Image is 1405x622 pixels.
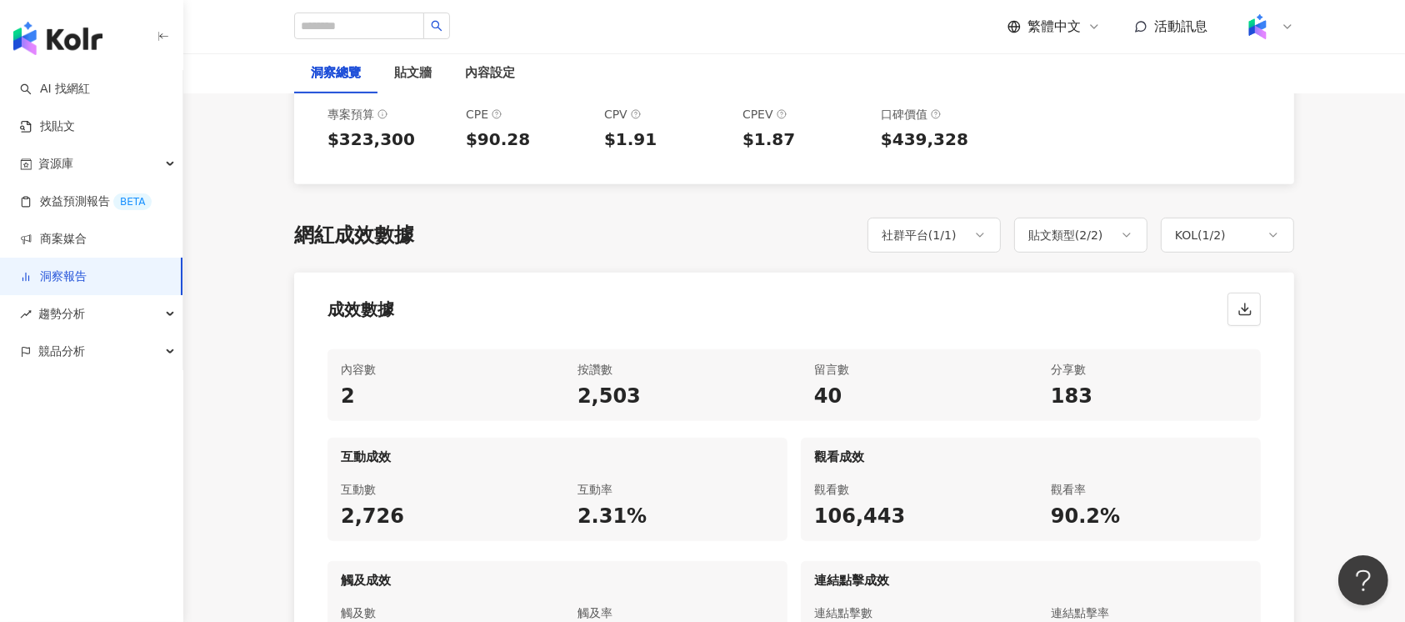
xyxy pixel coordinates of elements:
[341,359,537,379] div: 內容數
[604,104,729,124] div: CPV
[1051,359,1247,379] div: 分享數
[38,145,73,183] span: 資源庫
[742,128,867,151] div: $1.87
[742,104,867,124] div: CPEV
[577,479,774,499] div: 互動率
[604,128,729,151] div: $1.91
[814,479,1011,499] div: 觀看數
[20,118,75,135] a: 找貼文
[801,561,1261,593] div: 連結點擊成效
[20,268,87,285] a: 洞察報告
[1051,479,1247,499] div: 觀看率
[881,128,1006,151] div: $439,328
[1028,225,1103,245] div: 貼文類型 ( 2 / 2 )
[20,193,152,210] a: 效益預測報告BETA
[20,231,87,248] a: 商案媒合
[466,104,591,124] div: CPE
[882,225,957,245] div: 社群平台 ( 1 / 1 )
[327,561,787,593] div: 觸及成效
[466,128,591,151] div: $90.28
[577,383,774,411] div: 2,503
[38,295,85,333] span: 趨勢分析
[1242,11,1273,43] img: Kolr%20app%20icon%20%281%29.png
[341,503,537,531] div: 2,726
[801,438,1261,469] div: 觀看成效
[814,503,1011,531] div: 106,443
[327,438,787,469] div: 互動成效
[341,479,537,499] div: 互動數
[1154,18,1207,34] span: 活動訊息
[1051,503,1247,531] div: 90.2%
[294,222,414,250] div: 網紅成效數據
[1051,383,1247,411] div: 183
[814,383,1011,411] div: 40
[1027,18,1081,36] span: 繁體中文
[13,22,102,55] img: logo
[327,104,452,124] div: 專案預算
[1338,555,1388,605] iframe: Help Scout Beacon - Open
[577,359,774,379] div: 按讚數
[341,383,537,411] div: 2
[20,308,32,320] span: rise
[881,104,1006,124] div: 口碑價值
[327,298,394,321] div: 成效數據
[327,128,452,151] div: $323,300
[431,20,442,32] span: search
[311,63,361,83] div: 洞察總覽
[577,503,774,531] div: 2.31%
[1175,225,1226,245] div: KOL ( 1 / 2 )
[394,63,432,83] div: 貼文牆
[814,359,1011,379] div: 留言數
[20,81,90,98] a: searchAI 找網紅
[465,63,515,83] div: 內容設定
[38,333,85,370] span: 競品分析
